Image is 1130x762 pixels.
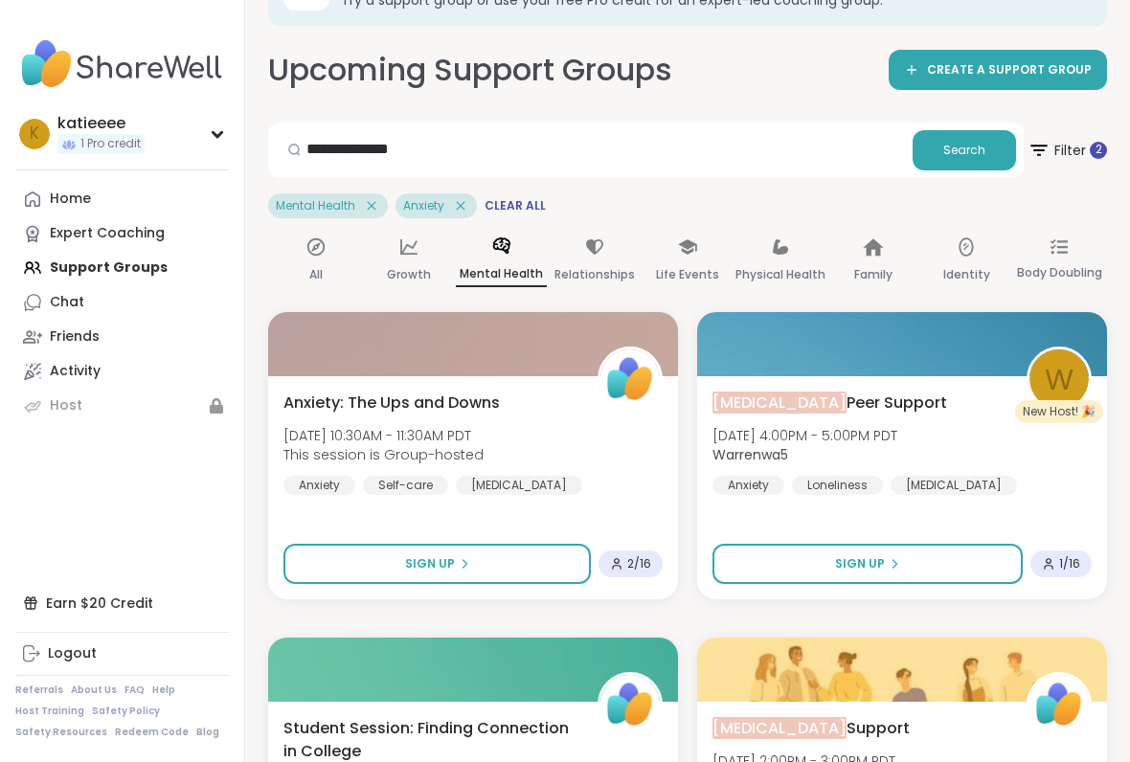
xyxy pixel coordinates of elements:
[15,726,107,739] a: Safety Resources
[835,555,885,572] span: Sign Up
[927,62,1092,78] span: CREATE A SUPPORT GROUP
[1029,675,1089,734] img: ShareWell
[30,122,39,146] span: k
[712,445,788,464] b: Warrenwa5
[15,182,229,216] a: Home
[15,705,84,718] a: Host Training
[15,216,229,251] a: Expert Coaching
[456,476,582,495] div: [MEDICAL_DATA]
[50,396,82,415] div: Host
[283,392,500,415] span: Anxiety: The Ups and Downs
[50,190,91,209] div: Home
[1028,123,1107,178] button: Filter 2
[792,476,883,495] div: Loneliness
[268,49,672,92] h2: Upcoming Support Groups
[276,198,355,213] span: Mental Health
[115,726,189,739] a: Redeem Code
[15,586,229,620] div: Earn $20 Credit
[71,684,117,697] a: About Us
[554,263,635,286] p: Relationships
[943,263,990,286] p: Identity
[600,675,660,734] img: ShareWell
[1028,127,1107,173] span: Filter
[1017,261,1102,284] p: Body Doubling
[403,198,444,213] span: Anxiety
[712,426,897,445] span: [DATE] 4:00PM - 5:00PM PDT
[656,263,719,286] p: Life Events
[309,263,323,286] p: All
[712,392,847,414] span: [MEDICAL_DATA]
[50,224,165,243] div: Expert Coaching
[48,644,97,663] div: Logout
[283,476,355,495] div: Anxiety
[456,262,547,287] p: Mental Health
[712,717,847,739] span: [MEDICAL_DATA]
[283,445,484,464] span: This session is Group-hosted
[152,684,175,697] a: Help
[50,362,101,381] div: Activity
[854,263,893,286] p: Family
[889,50,1107,90] a: CREATE A SUPPORT GROUP
[57,113,145,134] div: katieeee
[196,726,219,739] a: Blog
[405,555,455,572] span: Sign Up
[15,637,229,671] a: Logout
[1045,357,1073,402] span: W
[92,705,160,718] a: Safety Policy
[891,476,1017,495] div: [MEDICAL_DATA]
[943,142,985,159] span: Search
[627,556,651,571] span: 2 / 16
[1015,400,1103,423] div: New Host! 🎉
[15,389,229,423] a: Host
[913,130,1016,170] button: Search
[600,349,660,409] img: ShareWell
[15,684,63,697] a: Referrals
[50,293,84,312] div: Chat
[15,320,229,354] a: Friends
[15,354,229,389] a: Activity
[712,392,947,415] span: Peer Support
[735,263,825,286] p: Physical Health
[1059,556,1080,571] span: 1 / 16
[1096,142,1102,158] span: 2
[387,263,431,286] p: Growth
[283,426,484,445] span: [DATE] 10:30AM - 11:30AM PDT
[80,136,141,152] span: 1 Pro credit
[50,327,100,347] div: Friends
[712,544,1023,584] button: Sign Up
[712,717,910,740] span: Support
[363,476,448,495] div: Self-care
[124,684,145,697] a: FAQ
[283,544,591,584] button: Sign Up
[15,285,229,320] a: Chat
[485,198,546,213] span: Clear All
[712,476,784,495] div: Anxiety
[15,31,229,98] img: ShareWell Nav Logo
